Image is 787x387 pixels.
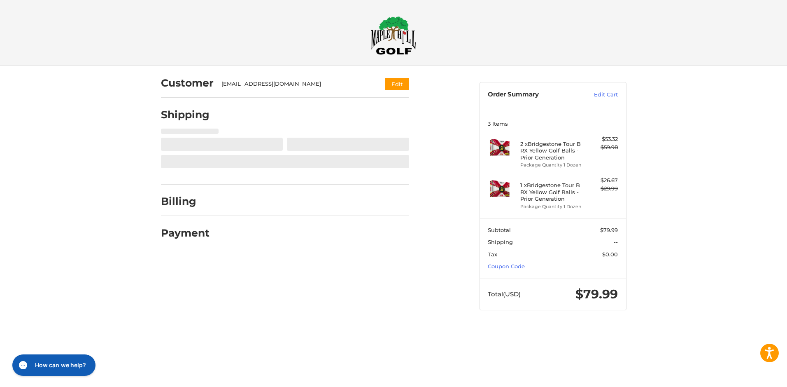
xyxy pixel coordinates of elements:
li: Package Quantity 1 Dozen [520,203,583,210]
div: $29.99 [585,185,618,193]
h2: Shipping [161,108,210,121]
img: Maple Hill Golf [371,16,416,55]
span: $79.99 [600,227,618,233]
h2: Payment [161,227,210,239]
span: $0.00 [602,251,618,258]
h2: Billing [161,195,209,208]
h3: Order Summary [488,91,576,99]
a: Coupon Code [488,263,525,270]
h3: 3 Items [488,120,618,127]
button: Edit [385,78,409,90]
span: $79.99 [575,286,618,302]
div: $59.98 [585,143,618,152]
span: Subtotal [488,227,511,233]
h2: Customer [161,77,214,89]
span: Shipping [488,239,513,245]
h4: 1 x Bridgestone Tour B RX Yellow Golf Balls - Prior Generation [520,182,583,202]
div: [EMAIL_ADDRESS][DOMAIN_NAME] [221,80,369,88]
div: $26.67 [585,176,618,185]
span: Tax [488,251,497,258]
a: Edit Cart [576,91,618,99]
li: Package Quantity 1 Dozen [520,162,583,169]
span: -- [614,239,618,245]
div: $53.32 [585,135,618,143]
h4: 2 x Bridgestone Tour B RX Yellow Golf Balls - Prior Generation [520,141,583,161]
iframe: Gorgias live chat messenger [8,352,98,379]
span: Total (USD) [488,290,521,298]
